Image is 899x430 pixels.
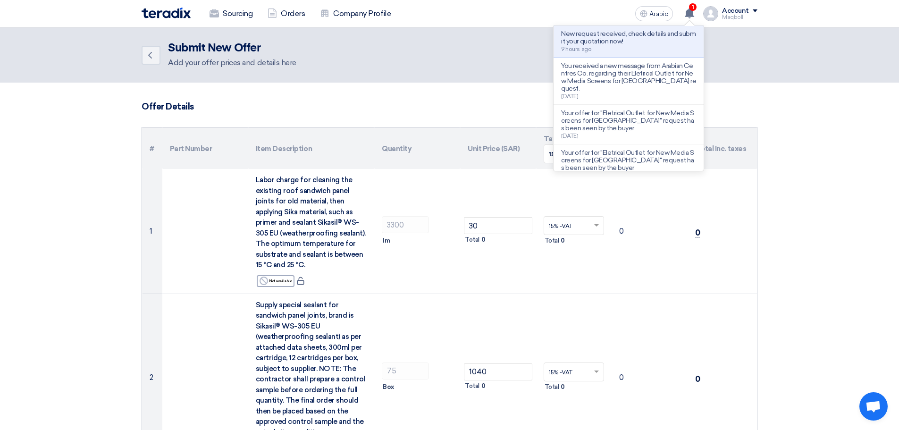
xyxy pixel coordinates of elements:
[256,144,312,152] font: Item Description
[150,227,152,236] font: 1
[561,237,565,244] font: 0
[561,133,578,139] span: [DATE]
[150,373,153,382] font: 2
[142,8,191,18] img: Teradix logo
[544,216,605,235] ng-select: VAT
[722,14,743,20] font: Maqboll
[382,144,412,152] font: Quantity
[383,383,394,390] font: Box
[168,42,260,54] font: Submit New Offer
[695,228,700,237] font: 0
[703,6,718,21] img: profile_test.png
[481,236,486,243] font: 0
[202,3,260,24] a: Sourcing
[481,382,486,389] font: 0
[695,374,700,384] font: 0
[170,144,212,152] font: Part Number
[260,3,312,24] a: Orders
[464,363,532,380] input: Unit Price
[544,363,605,381] ng-select: VAT
[561,149,696,172] p: Your offer for "Eletrical Outlet for New Media Screens for [GEOGRAPHIC_DATA]" request has been se...
[619,227,624,236] font: 0
[465,382,479,389] font: Total
[269,278,292,283] font: Not available
[464,217,532,234] input: Unit Price
[150,144,154,152] font: #
[561,383,565,390] font: 0
[465,236,479,243] font: Total
[619,373,624,382] font: 0
[281,9,305,18] font: Orders
[223,9,252,18] font: Sourcing
[383,237,390,244] font: lm
[722,7,749,15] font: Account
[649,10,668,18] font: Arabic
[561,30,696,45] p: New request received, check details and submit your quotation now!
[561,93,578,100] span: [DATE]
[142,101,194,112] font: Offer Details
[545,237,559,244] font: Total
[695,144,746,152] font: Total Inc. taxes
[168,58,296,67] font: Add your offer prices and details here
[859,392,888,421] div: Open chat
[333,9,391,18] font: Company Profile
[561,62,696,93] p: You received a new message from Arabian Centres Co. regarding their Eletrical Outlet for New Medi...
[545,383,559,390] font: Total
[635,6,673,21] button: Arabic
[692,4,694,10] font: 1
[544,135,564,143] font: Taxes
[382,363,429,379] input: RFQ_STEP1.ITEMS.2.AMOUNT_TITLE
[382,216,429,233] input: RFQ_STEP1.ITEMS.2.AMOUNT_TITLE
[561,110,696,132] p: Your offer for "Eletrical Outlet for New Media Screens for [GEOGRAPHIC_DATA]" request has been se...
[256,176,366,269] font: Labor charge for cleaning the existing roof sandwich panel joints for old material, then applying...
[468,144,520,152] font: Unit Price (SAR)
[561,46,591,52] span: 9 hours ago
